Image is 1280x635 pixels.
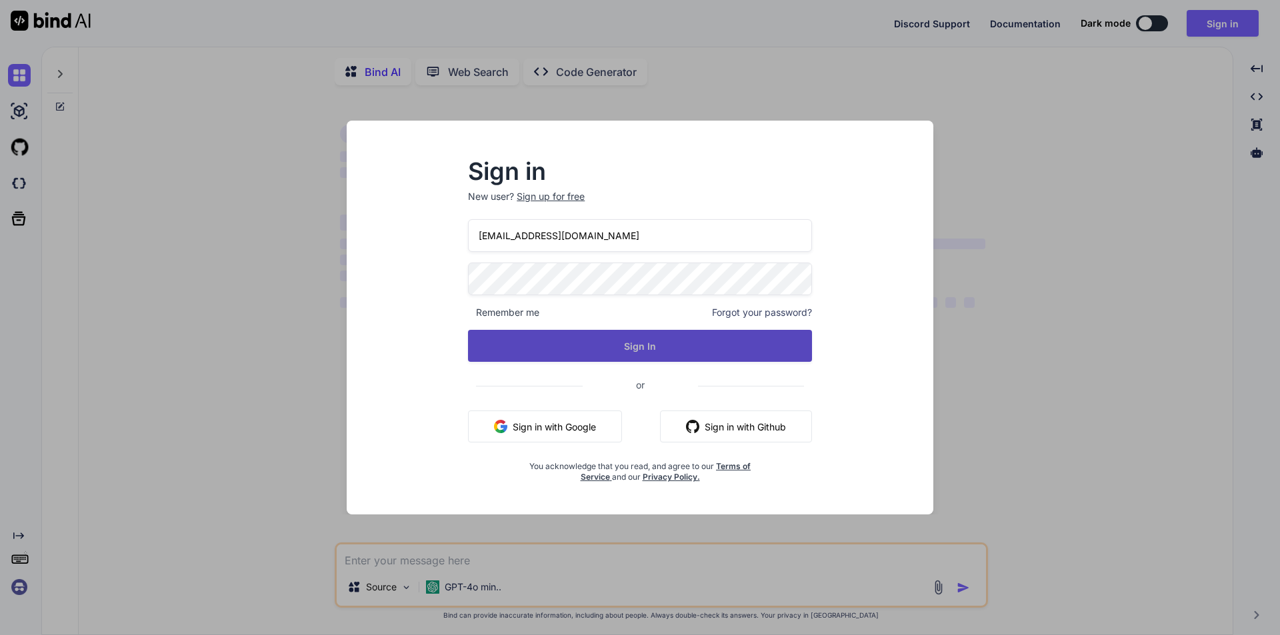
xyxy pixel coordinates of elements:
[468,330,812,362] button: Sign In
[581,461,751,482] a: Terms of Service
[468,219,812,252] input: Login or Email
[468,410,622,442] button: Sign in with Google
[494,420,507,433] img: google
[712,306,812,319] span: Forgot your password?
[517,190,585,203] div: Sign up for free
[686,420,699,433] img: github
[660,410,812,442] button: Sign in with Github
[468,190,812,219] p: New user?
[468,161,812,182] h2: Sign in
[525,453,755,482] div: You acknowledge that you read, and agree to our and our
[468,306,539,319] span: Remember me
[643,472,700,482] a: Privacy Policy.
[583,368,698,401] span: or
